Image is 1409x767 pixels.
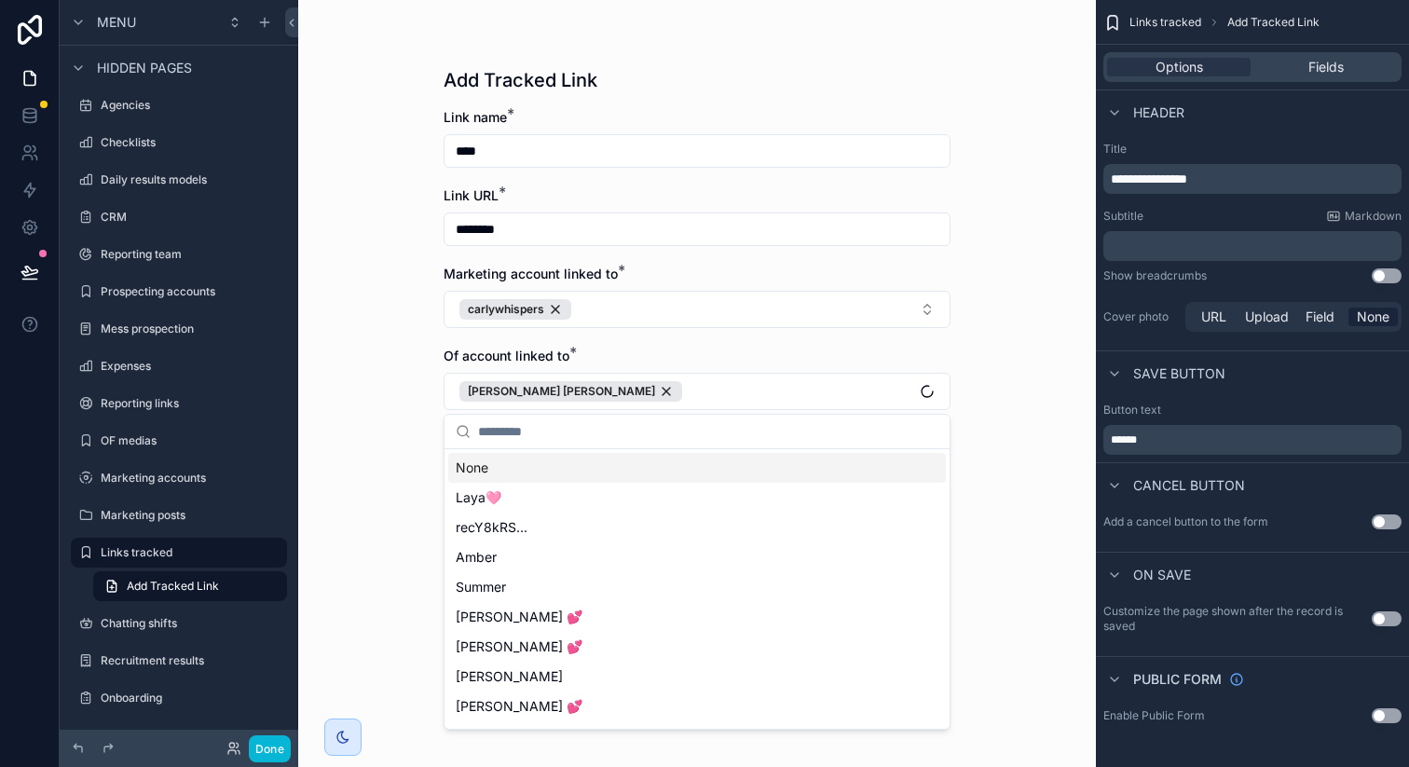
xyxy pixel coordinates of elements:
[1306,308,1334,326] span: Field
[249,735,291,762] button: Done
[101,691,283,705] label: Onboarding
[71,683,287,713] a: Onboarding
[1345,209,1402,224] span: Markdown
[71,646,287,676] a: Recruitment results
[101,471,283,486] label: Marketing accounts
[468,384,655,399] span: [PERSON_NAME] [PERSON_NAME]
[456,518,527,537] span: recY8kRS...
[101,545,276,560] label: Links tracked
[1133,566,1191,584] span: On save
[1326,209,1402,224] a: Markdown
[1227,15,1320,30] span: Add Tracked Link
[456,608,582,626] span: [PERSON_NAME] 💕
[101,284,283,299] label: Prospecting accounts
[97,59,192,77] span: Hidden pages
[93,571,287,601] a: Add Tracked Link
[456,548,497,567] span: Amber
[101,508,283,523] label: Marketing posts
[71,90,287,120] a: Agencies
[71,314,287,344] a: Mess prospection
[456,578,506,596] span: Summer
[444,291,951,328] button: Select Button
[101,135,283,150] label: Checklists
[1103,514,1268,529] label: Add a cancel button to the form
[71,426,287,456] a: OF medias
[444,109,507,125] span: Link name
[71,128,287,158] a: Checklists
[444,67,597,93] h1: Add Tracked Link
[101,616,283,631] label: Chatting shifts
[1156,58,1203,76] span: Options
[71,351,287,381] a: Expenses
[101,359,283,374] label: Expenses
[71,463,287,493] a: Marketing accounts
[448,453,946,483] div: None
[101,172,283,187] label: Daily results models
[444,348,569,363] span: Of account linked to
[101,210,283,225] label: CRM
[127,579,219,594] span: Add Tracked Link
[459,381,682,402] button: Unselect 27
[97,13,136,32] span: Menu
[1245,308,1289,326] span: Upload
[1103,425,1402,455] div: scrollable content
[1103,309,1178,324] label: Cover photo
[1103,209,1143,224] label: Subtitle
[445,449,950,729] div: Suggestions
[456,667,563,686] span: [PERSON_NAME]
[1133,364,1225,383] span: Save button
[444,266,618,281] span: Marketing account linked to
[456,488,501,507] span: Laya🩷
[101,98,283,113] label: Agencies
[1133,103,1184,122] span: Header
[1103,604,1372,634] label: Customize the page shown after the record is saved
[101,322,283,336] label: Mess prospection
[71,240,287,269] a: Reporting team
[1133,670,1222,689] span: Public form
[101,396,283,411] label: Reporting links
[456,697,582,716] span: [PERSON_NAME] 💕
[71,500,287,530] a: Marketing posts
[71,165,287,195] a: Daily results models
[444,373,951,410] button: Select Button
[1103,268,1207,283] div: Show breadcrumbs
[468,302,544,317] span: carlywhispers
[1129,15,1201,30] span: Links tracked
[1308,58,1344,76] span: Fields
[1103,231,1402,261] div: scrollable content
[71,202,287,232] a: CRM
[101,653,283,668] label: Recruitment results
[459,299,571,320] button: Unselect 98
[456,637,582,656] span: [PERSON_NAME] 💕
[1201,308,1226,326] span: URL
[1133,476,1245,495] span: Cancel button
[1357,308,1389,326] span: None
[1103,164,1402,194] div: scrollable content
[456,727,516,746] span: Alysha 🌶️
[71,538,287,568] a: Links tracked
[1103,142,1402,157] label: Title
[444,187,499,203] span: Link URL
[71,277,287,307] a: Prospecting accounts
[1103,708,1205,723] div: Enable Public Form
[71,609,287,638] a: Chatting shifts
[101,247,283,262] label: Reporting team
[101,433,283,448] label: OF medias
[71,389,287,418] a: Reporting links
[1103,403,1161,418] label: Button text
